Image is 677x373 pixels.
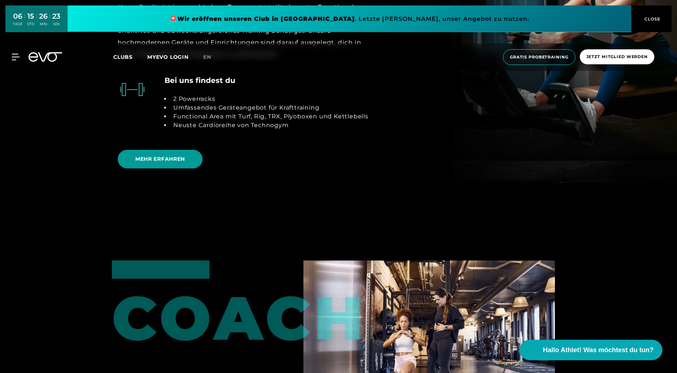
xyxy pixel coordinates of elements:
span: en [203,54,211,60]
div: 06 [13,11,22,22]
span: Hallo Athlet! Was möchtest du tun? [543,345,654,355]
div: : [24,12,25,31]
li: Functional Area mit Turf, Rig, TRX, Plyoboxen und Kettlebells [170,112,368,121]
a: Gratis Probetraining [501,49,578,65]
button: Hallo Athlet! Was möchtest du tun? [519,340,662,360]
a: MYEVO LOGIN [147,54,189,60]
button: CLOSE [631,5,672,32]
li: 2 Powerracks [170,95,368,103]
div: : [36,12,37,31]
div: 26 [39,11,48,22]
li: Neuste Cardioreihe von Technogym [170,121,368,130]
div: : [49,12,50,31]
h4: Bei uns findest du [164,75,235,86]
div: TAGE [13,22,22,27]
a: Clubs [113,53,147,60]
a: en [203,53,220,61]
span: Jetzt Mitglied werden [586,54,648,60]
a: Jetzt Mitglied werden [578,49,657,65]
div: STD [27,22,34,27]
span: Gratis Probetraining [510,54,568,60]
div: SEK [52,22,60,27]
span: CLOSE [643,16,661,22]
div: COACH [112,260,185,349]
div: 15 [27,11,34,22]
div: 23 [52,11,60,22]
div: MIN [39,22,48,27]
a: MEHR ERFAHREN [118,144,205,174]
span: MEHR ERFAHREN [135,155,185,163]
li: Umfassendes Geräteangebot für Krafttraining [170,103,368,112]
span: Clubs [113,54,133,60]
